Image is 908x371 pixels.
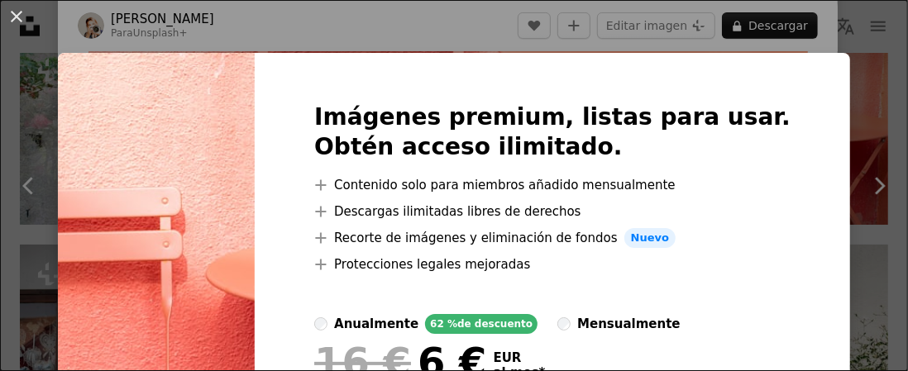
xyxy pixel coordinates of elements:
[425,314,538,334] div: 62 % de descuento
[314,102,791,162] h2: Imágenes premium, listas para usar. Obtén acceso ilimitado.
[314,175,791,195] li: Contenido solo para miembros añadido mensualmente
[577,314,680,334] div: mensualmente
[314,228,791,248] li: Recorte de imágenes y eliminación de fondos
[557,317,571,331] input: mensualmente
[624,228,676,248] span: Nuevo
[494,350,546,365] span: EUR
[314,254,791,274] li: Protecciones legales mejoradas
[334,314,418,334] div: anualmente
[314,202,791,221] li: Descargas ilimitadas libres de derechos
[314,317,327,331] input: anualmente62 %de descuento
